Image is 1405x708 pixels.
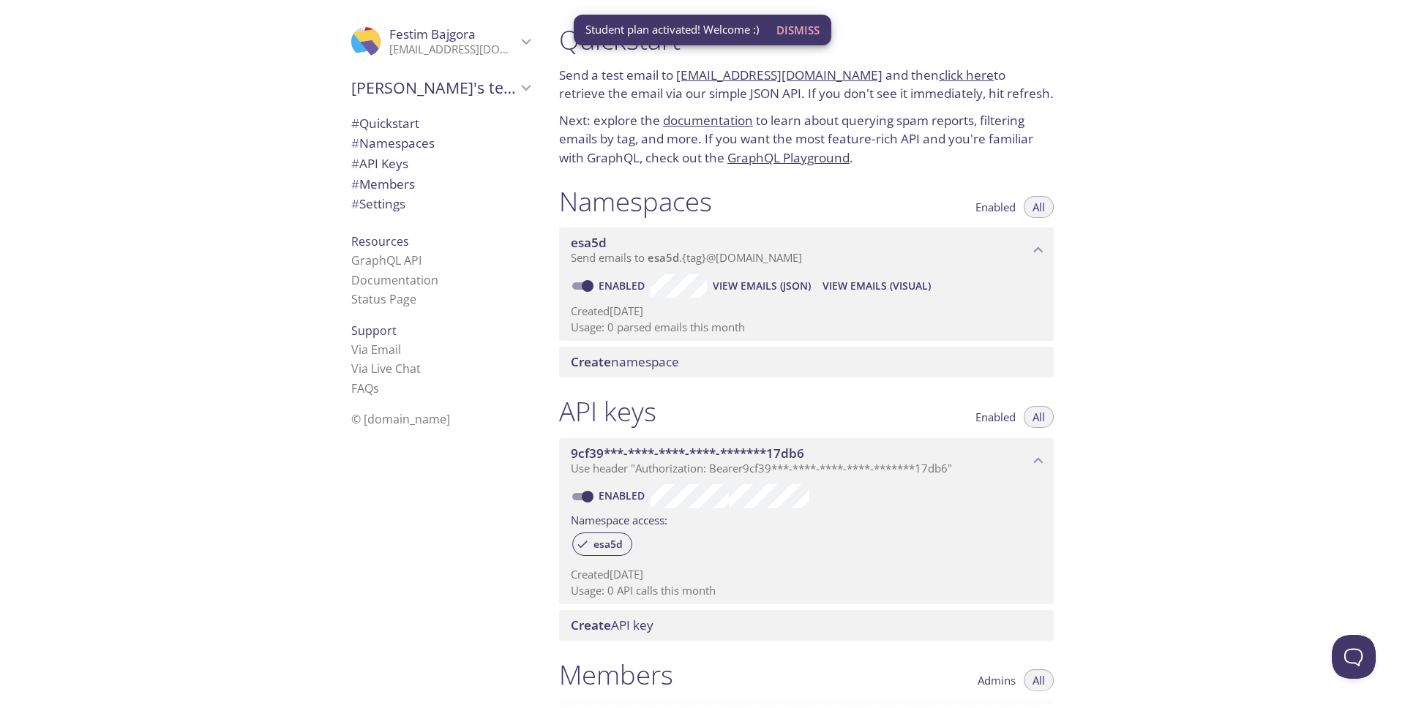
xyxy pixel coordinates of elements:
[559,111,1054,167] p: Next: explore the to learn about querying spam reports, filtering emails by tag, and more. If you...
[1024,669,1054,691] button: All
[559,185,712,218] h1: Namespaces
[559,227,1054,273] div: esa5d namespace
[771,16,825,44] button: Dismiss
[373,380,379,396] span: s
[1332,635,1376,679] iframe: Help Scout Beacon - Open
[351,155,408,172] span: API Keys
[559,66,1054,103] p: Send a test email to and then to retrieve the email via our simple JSON API. If you don't see it ...
[596,489,651,502] a: Enabled
[648,250,679,265] span: esa5d
[559,610,1054,641] div: Create API Key
[585,538,632,551] span: esa5d
[967,196,1024,218] button: Enabled
[1024,406,1054,428] button: All
[340,69,542,107] div: Festim's team
[559,658,673,691] h1: Members
[389,42,517,57] p: [EMAIL_ADDRESS][DOMAIN_NAME]
[571,617,611,633] span: Create
[351,323,397,339] span: Support
[727,149,850,166] a: GraphQL Playground
[351,380,379,396] a: FAQ
[351,176,359,192] span: #
[351,361,421,377] a: Via Live Chat
[1024,196,1054,218] button: All
[559,347,1054,377] div: Create namespace
[969,669,1024,691] button: Admins
[707,274,817,298] button: View Emails (JSON)
[572,532,632,556] div: esa5d
[776,20,820,39] span: Dismiss
[340,174,542,195] div: Members
[663,112,753,129] a: documentation
[713,277,811,295] span: View Emails (JSON)
[351,195,405,212] span: Settings
[351,155,359,172] span: #
[340,113,542,134] div: Quickstart
[351,78,517,98] span: [PERSON_NAME]'s team
[351,195,359,212] span: #
[351,233,409,249] span: Resources
[351,115,419,132] span: Quickstart
[571,353,611,370] span: Create
[351,176,415,192] span: Members
[351,411,450,427] span: © [DOMAIN_NAME]
[340,18,542,66] div: Festim Bajgora
[571,320,1042,335] p: Usage: 0 parsed emails this month
[351,272,438,288] a: Documentation
[559,23,1054,56] h1: Quickstart
[340,133,542,154] div: Namespaces
[351,252,421,268] a: GraphQL API
[571,250,802,265] span: Send emails to . {tag} @[DOMAIN_NAME]
[571,617,653,633] span: API key
[351,115,359,132] span: #
[559,395,656,428] h1: API keys
[389,26,476,42] span: Festim Bajgora
[351,135,435,151] span: Namespaces
[939,67,994,83] a: click here
[676,67,883,83] a: [EMAIL_ADDRESS][DOMAIN_NAME]
[571,508,667,530] label: Namespace access:
[571,304,1042,319] p: Created [DATE]
[571,353,679,370] span: namespace
[967,406,1024,428] button: Enabled
[351,342,401,358] a: Via Email
[596,279,651,293] a: Enabled
[817,274,937,298] button: View Emails (Visual)
[571,583,1042,598] p: Usage: 0 API calls this month
[351,135,359,151] span: #
[351,291,416,307] a: Status Page
[585,22,759,37] span: Student plan activated! Welcome :)
[571,234,607,251] span: esa5d
[823,277,931,295] span: View Emails (Visual)
[571,567,1042,582] p: Created [DATE]
[340,194,542,214] div: Team Settings
[340,154,542,174] div: API Keys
